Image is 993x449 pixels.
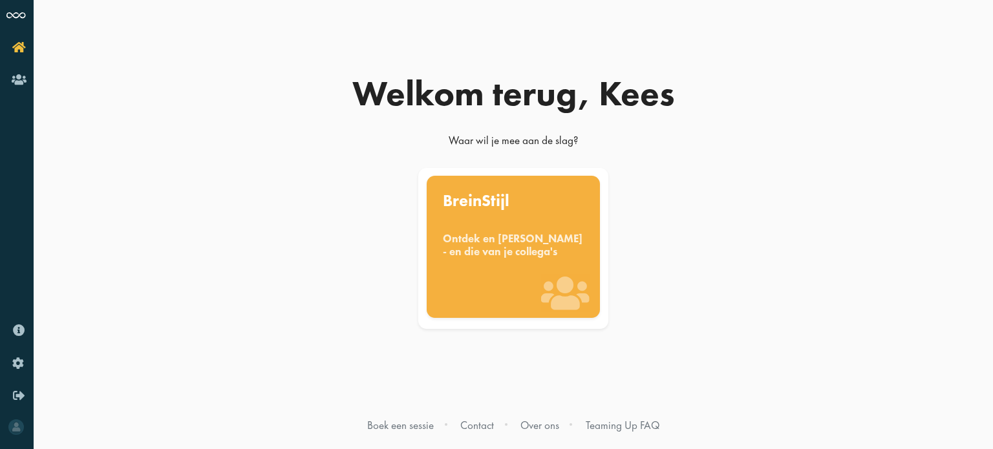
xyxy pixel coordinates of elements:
a: BreinStijl Ontdek en [PERSON_NAME] - en die van je collega's [416,168,612,329]
a: Over ons [520,418,559,432]
div: Ontdek en [PERSON_NAME] - en die van je collega's [443,233,584,258]
a: Teaming Up FAQ [586,418,659,432]
div: BreinStijl [443,193,584,209]
div: Waar wil je mee aan de slag? [203,133,824,154]
div: Welkom terug, Kees [203,76,824,111]
a: Boek een sessie [367,418,434,432]
a: Contact [460,418,494,432]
